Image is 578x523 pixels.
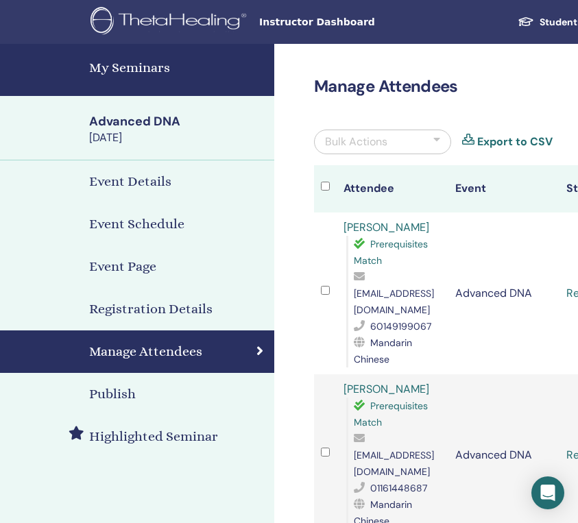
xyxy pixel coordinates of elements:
[89,426,218,447] h4: Highlighted Seminar
[477,134,553,150] a: Export to CSV
[89,384,136,404] h4: Publish
[81,113,274,146] a: Advanced DNA[DATE]
[259,15,465,29] span: Instructor Dashboard
[344,220,429,234] a: [PERSON_NAME]
[370,320,431,332] span: 60149199067
[448,165,560,212] th: Event
[354,287,434,316] span: [EMAIL_ADDRESS][DOMAIN_NAME]
[344,382,429,396] a: [PERSON_NAME]
[89,214,184,234] h4: Event Schedule
[89,299,213,319] h4: Registration Details
[518,16,534,27] img: graduation-cap-white.svg
[325,134,387,150] div: Bulk Actions
[354,337,412,365] span: Mandarin Chinese
[89,113,266,130] div: Advanced DNA
[89,130,266,145] div: [DATE]
[89,341,202,362] h4: Manage Attendees
[531,476,564,509] div: Open Intercom Messenger
[354,400,428,428] span: Prerequisites Match
[89,171,171,192] h4: Event Details
[337,165,448,212] th: Attendee
[354,449,434,478] span: [EMAIL_ADDRESS][DOMAIN_NAME]
[91,7,251,38] img: logo.png
[89,256,156,277] h4: Event Page
[89,58,266,78] h4: My Seminars
[354,238,428,267] span: Prerequisites Match
[370,482,427,494] span: 01161448687
[448,212,560,374] td: Advanced DNA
